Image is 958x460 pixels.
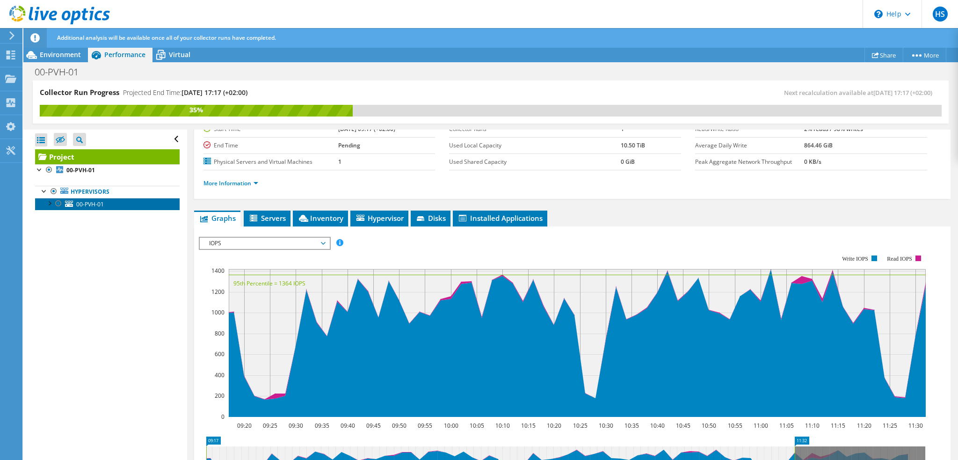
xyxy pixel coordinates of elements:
[443,422,458,430] text: 10:00
[40,50,81,59] span: Environment
[457,213,543,223] span: Installed Applications
[221,413,225,421] text: 0
[57,34,276,42] span: Additional analysis will be available once all of your collector runs have completed.
[338,125,395,133] b: [DATE] 09:17 (+02:00)
[104,50,145,59] span: Performance
[76,200,104,208] span: 00-PVH-01
[449,157,621,167] label: Used Shared Capacity
[215,350,225,358] text: 600
[237,422,251,430] text: 09:20
[66,166,95,174] b: 00-PVH-01
[199,213,236,223] span: Graphs
[338,158,341,166] b: 1
[204,238,325,249] span: IOPS
[40,105,353,115] div: 35%
[933,7,948,22] span: HS
[882,422,897,430] text: 11:25
[35,198,180,210] a: 00-PVH-01
[864,48,903,62] a: Share
[35,149,180,164] a: Project
[215,371,225,379] text: 400
[621,158,635,166] b: 0 GiB
[340,422,355,430] text: 09:40
[701,422,716,430] text: 10:50
[695,157,804,167] label: Peak Aggregate Network Throughput
[469,422,484,430] text: 10:05
[727,422,742,430] text: 10:55
[366,422,380,430] text: 09:45
[233,279,305,287] text: 95th Percentile = 1364 IOPS
[650,422,664,430] text: 10:40
[856,422,871,430] text: 11:20
[779,422,793,430] text: 11:05
[298,213,343,223] span: Inventory
[417,422,432,430] text: 09:55
[203,157,338,167] label: Physical Servers and Virtual Machines
[887,256,912,262] text: Read IOPS
[805,422,819,430] text: 11:10
[804,125,863,133] b: 2% reads / 98% writes
[30,67,93,77] h1: 00-PVH-01
[35,164,180,176] a: 00-PVH-01
[873,88,932,97] span: [DATE] 17:17 (+02:00)
[181,88,247,97] span: [DATE] 17:17 (+02:00)
[211,308,225,316] text: 1000
[123,88,247,98] h4: Projected End Time:
[215,392,225,400] text: 200
[521,422,535,430] text: 10:15
[248,213,286,223] span: Servers
[908,422,922,430] text: 11:30
[203,179,258,187] a: More Information
[804,158,821,166] b: 0 KB/s
[392,422,406,430] text: 09:50
[215,329,225,337] text: 800
[211,288,225,296] text: 1200
[874,10,883,18] svg: \n
[573,422,587,430] text: 10:25
[211,267,225,275] text: 1400
[621,125,624,133] b: 1
[314,422,329,430] text: 09:35
[449,141,621,150] label: Used Local Capacity
[695,141,804,150] label: Average Daily Write
[784,88,937,97] span: Next recalculation available at
[169,50,190,59] span: Virtual
[804,141,833,149] b: 864.46 GiB
[415,213,446,223] span: Disks
[598,422,613,430] text: 10:30
[753,422,768,430] text: 11:00
[495,422,509,430] text: 10:10
[621,141,645,149] b: 10.50 TiB
[830,422,845,430] text: 11:15
[35,186,180,198] a: Hypervisors
[675,422,690,430] text: 10:45
[338,141,360,149] b: Pending
[262,422,277,430] text: 09:25
[288,422,303,430] text: 09:30
[903,48,946,62] a: More
[624,422,639,430] text: 10:35
[546,422,561,430] text: 10:20
[355,213,404,223] span: Hypervisor
[203,141,338,150] label: End Time
[842,256,868,262] text: Write IOPS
